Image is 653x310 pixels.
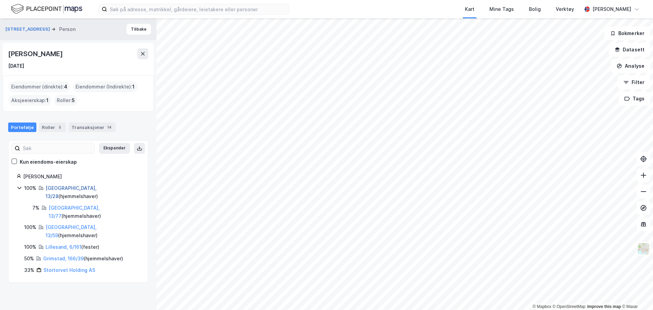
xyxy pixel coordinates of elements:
a: [GEOGRAPHIC_DATA], 13/77 [49,205,100,219]
div: Mine Tags [489,5,514,13]
iframe: Chat Widget [619,277,653,310]
div: 100% [24,184,36,192]
span: 1 [46,96,49,104]
div: Portefølje [8,123,36,132]
div: ( hjemmelshaver ) [46,184,140,200]
div: 100% [24,223,36,231]
button: [STREET_ADDRESS] [5,26,51,33]
button: Bokmerker [604,27,650,40]
img: Z [637,242,650,255]
input: Søk [20,143,95,153]
span: 5 [72,96,75,104]
button: Analyse [611,59,650,73]
button: Tilbake [127,24,151,35]
div: Eiendommer (direkte) : [9,81,70,92]
button: Ekspander [99,143,130,154]
span: 1 [132,83,135,91]
div: 50% [24,255,34,263]
button: Filter [618,76,650,89]
div: ( hjemmelshaver ) [49,204,140,220]
span: 4 [64,83,67,91]
a: Lillesand, 6/161 [46,244,81,250]
div: [PERSON_NAME] [8,48,64,59]
div: [DATE] [8,62,24,70]
div: Roller : [54,95,78,106]
div: 5 [56,124,63,131]
a: Stortorvet Holding AS [44,267,95,273]
div: 14 [106,124,113,131]
img: logo.f888ab2527a4732fd821a326f86c7f29.svg [11,3,82,15]
a: Improve this map [587,304,621,309]
div: Transaksjoner [69,123,116,132]
div: Bolig [529,5,541,13]
a: Mapbox [533,304,551,309]
div: Person [59,25,76,33]
div: ( hjemmelshaver ) [43,255,123,263]
div: ( fester ) [46,243,99,251]
a: [GEOGRAPHIC_DATA], 13/28 [46,185,97,199]
div: Eiendommer (Indirekte) : [73,81,137,92]
div: Kun eiendoms-eierskap [20,158,77,166]
div: Aksjeeierskap : [9,95,51,106]
a: Grimstad, 166/39 [43,256,84,261]
div: ( hjemmelshaver ) [46,223,140,240]
button: Tags [619,92,650,105]
div: [PERSON_NAME] [23,173,140,181]
input: Søk på adresse, matrikkel, gårdeiere, leietakere eller personer [107,4,289,14]
div: [PERSON_NAME] [592,5,631,13]
div: 7% [32,204,39,212]
div: 100% [24,243,36,251]
a: [GEOGRAPHIC_DATA], 13/59 [46,224,97,238]
div: Verktøy [556,5,574,13]
div: Roller [39,123,66,132]
div: Kart [465,5,474,13]
div: 33% [24,266,34,274]
a: OpenStreetMap [553,304,586,309]
button: Datasett [609,43,650,56]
